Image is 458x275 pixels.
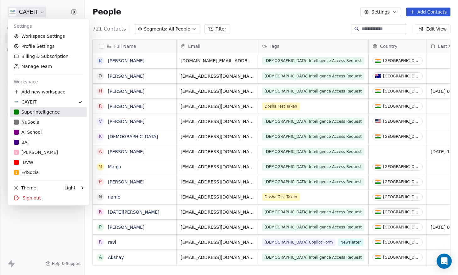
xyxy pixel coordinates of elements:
div: Settings [10,21,87,31]
a: Billing & Subscription [10,51,87,61]
div: AI School [14,129,42,135]
div: [PERSON_NAME] [14,149,58,155]
div: Add new workspace [10,87,87,97]
div: Superintelligence [14,109,60,115]
div: NuSocia [14,119,39,125]
div: Workspace [10,77,87,87]
div: BAI [14,139,29,145]
img: CAYEIT%20Square%20Logo.png [14,99,19,104]
div: IUVW [14,159,33,166]
div: EdSocia [14,169,39,176]
a: Profile Settings [10,41,87,51]
div: Sign out [10,193,87,203]
span: S [15,150,17,155]
div: CAYEIT [14,99,36,105]
a: Manage Team [10,61,87,71]
div: Light [64,185,75,191]
div: Theme [14,185,36,191]
a: Workspace Settings [10,31,87,41]
span: E [15,170,17,175]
